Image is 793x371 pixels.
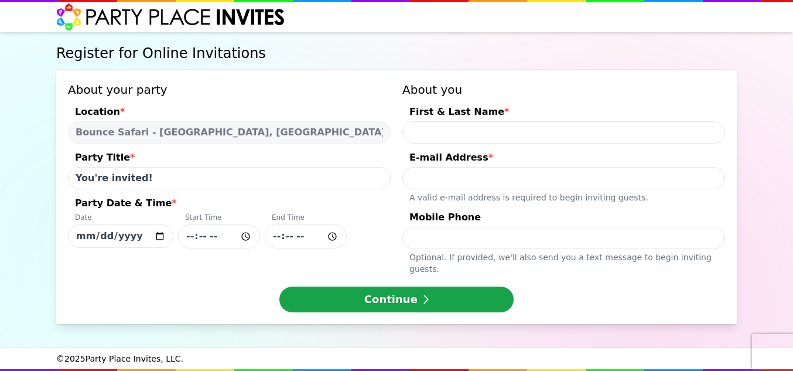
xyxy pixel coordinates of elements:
input: Mobile PhoneOptional. If provided, we'll also send you a text message to begin inviting guests. [402,227,725,249]
button: Continue [279,287,514,312]
select: Location* [68,121,391,144]
input: First & Last Name* [402,121,725,144]
input: Party Date & Time*DateStart TimeEnd Time [68,224,173,248]
div: Date [68,213,173,224]
div: Mobile Phone [402,210,725,227]
input: Party Title* [68,167,391,189]
div: Optional. If provided, we ' ll also send you a text message to begin inviting guests. [402,249,725,275]
div: Party Title [68,151,391,167]
div: Location [68,105,391,121]
h3: About your party [68,81,391,98]
h1: Register for Online Invitations [56,44,737,63]
h3: About you [402,81,725,98]
div: First & Last Name [402,105,725,121]
div: E-mail Address [402,151,725,167]
input: Party Date & Time*DateStart TimeEnd Time [265,224,347,249]
div: Start Time [178,213,260,224]
div: Party Date & Time [68,196,391,213]
div: End Time [265,213,347,224]
img: Party Place Invites [56,3,285,31]
input: Party Date & Time*DateStart TimeEnd Time [178,224,260,249]
div: © 2025 Party Place Invites, LLC. [56,348,737,369]
input: E-mail Address*A valid e-mail address is required to begin inviting guests. [402,167,725,189]
div: A valid e-mail address is required to begin inviting guests. [402,189,725,203]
